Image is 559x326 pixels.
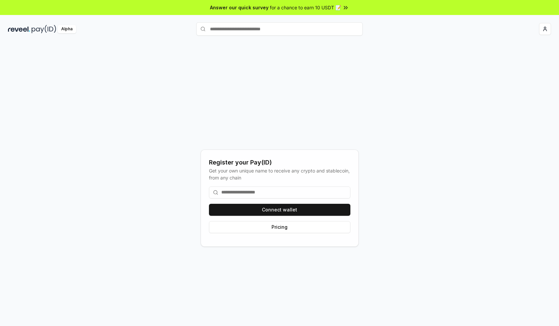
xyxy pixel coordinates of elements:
[209,167,350,181] div: Get your own unique name to receive any crypto and stablecoin, from any chain
[209,158,350,167] div: Register your Pay(ID)
[32,25,56,33] img: pay_id
[270,4,341,11] span: for a chance to earn 10 USDT 📝
[8,25,30,33] img: reveel_dark
[209,204,350,216] button: Connect wallet
[58,25,76,33] div: Alpha
[210,4,269,11] span: Answer our quick survey
[209,221,350,233] button: Pricing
